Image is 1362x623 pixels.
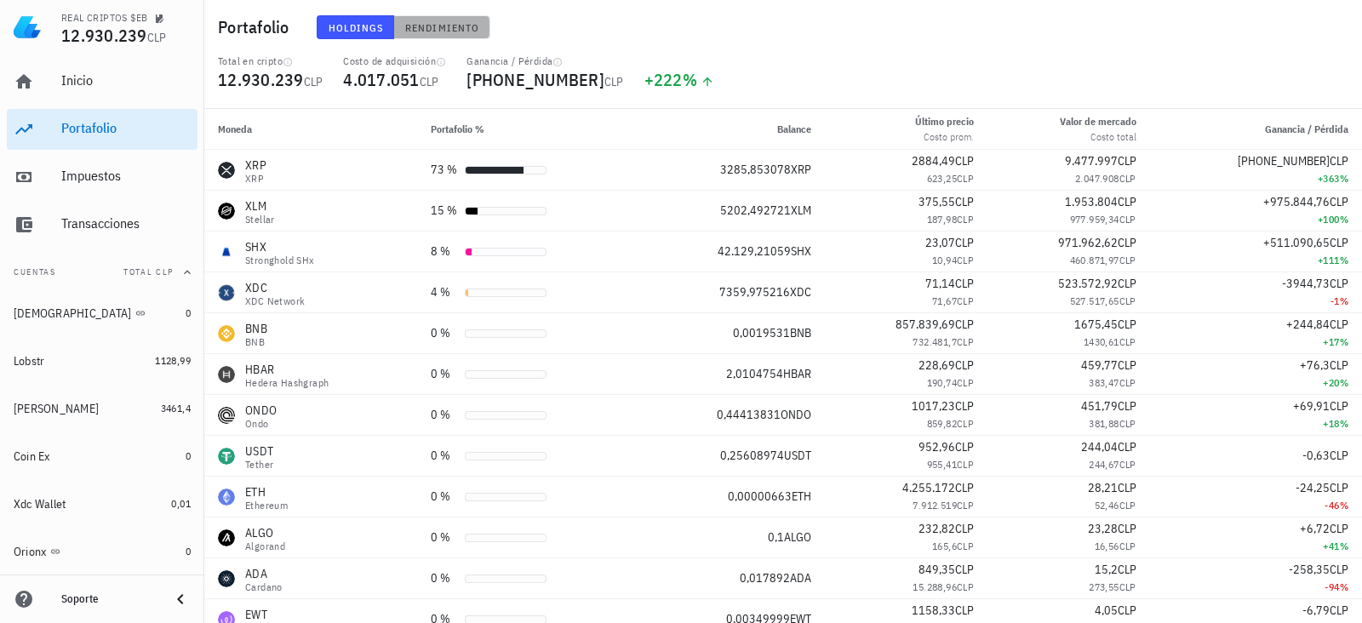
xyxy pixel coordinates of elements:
div: XDC [245,279,305,296]
span: 1.953.804 [1065,194,1118,209]
span: CLP [955,153,974,169]
span: CLP [955,480,974,495]
span: -6,79 [1302,603,1330,618]
span: 5202,492721 [720,203,791,218]
span: 12.930.239 [218,68,304,91]
span: CLP [604,74,624,89]
div: ADA [245,565,283,582]
span: 1158,33 [912,603,955,618]
div: 73 % [431,161,458,179]
span: 190,74 [927,376,957,389]
span: +975.844,76 [1263,194,1330,209]
span: 28,21 [1088,480,1118,495]
div: Valor de mercado [1060,114,1136,129]
span: Portafolio % [431,123,484,135]
span: CLP [1119,458,1136,471]
span: CLP [1119,335,1136,348]
div: 0 % [431,406,458,424]
div: [PERSON_NAME] [14,402,99,416]
a: [PERSON_NAME] 3461,4 [7,388,197,429]
span: 42.129,21059 [718,243,791,259]
span: 0,1 [768,529,784,545]
span: 383,47 [1089,376,1119,389]
span: 375,55 [918,194,955,209]
span: ETH [792,489,811,504]
span: % [1340,376,1348,389]
span: SHX [791,243,811,259]
div: EWT [245,606,327,623]
a: Inicio [7,61,197,102]
span: 244,04 [1081,439,1118,454]
div: SHX [245,238,315,255]
span: CLP [957,458,974,471]
span: % [1340,254,1348,266]
span: % [1340,213,1348,226]
div: XLM [245,197,275,214]
button: CuentasTotal CLP [7,252,197,293]
span: 977.959,34 [1070,213,1119,226]
span: 2.047.908 [1075,172,1119,185]
span: ADA [790,570,811,586]
span: +511.090,65 [1263,235,1330,250]
div: Cardano [245,582,283,592]
span: CLP [1330,521,1348,536]
span: CLP [957,540,974,552]
span: 15.288,96 [913,580,957,593]
span: CLP [1330,194,1348,209]
span: 15,2 [1095,562,1118,577]
span: CLP [955,439,974,454]
span: CLP [1118,562,1136,577]
div: Ganancia / Pérdida [466,54,623,68]
a: Lobstr 1128,99 [7,340,197,381]
div: ALGO-icon [218,529,235,546]
span: % [1340,499,1348,512]
span: 7.912.519 [913,499,957,512]
span: +76,3 [1300,357,1330,373]
span: CLP [1119,417,1136,430]
div: XDC-icon [218,284,235,301]
span: 9.477.997 [1065,153,1118,169]
span: CLP [957,376,974,389]
span: CLP [1330,317,1348,332]
div: Orionx [14,545,47,559]
span: 165,6 [932,540,957,552]
div: +41 [1164,538,1348,555]
span: CLP [955,398,974,414]
div: BNB-icon [218,325,235,342]
span: CLP [1118,276,1136,291]
span: 71,67 [932,294,957,307]
div: 0 % [431,365,458,383]
span: CLP [1118,398,1136,414]
span: CLP [1118,521,1136,536]
div: Soporte [61,592,157,606]
span: CLP [955,562,974,577]
div: Costo de adquisición [343,54,446,68]
span: HBAR [783,366,811,381]
div: Impuestos [61,168,191,184]
span: -24,25 [1296,480,1330,495]
div: +222 [644,71,715,89]
span: CLP [1118,439,1136,454]
span: 0,01 [171,497,191,510]
span: Ganancia / Pérdida [1265,123,1348,135]
span: BNB [790,325,811,340]
div: +363 [1164,170,1348,187]
span: CLP [1330,398,1348,414]
span: [PHONE_NUMBER] [1238,153,1330,169]
span: 0 [186,449,191,462]
span: CLP [1330,276,1348,291]
span: CLP [955,194,974,209]
span: 4,05 [1095,603,1118,618]
span: +69,91 [1293,398,1330,414]
span: CLP [1118,480,1136,495]
span: 849,35 [918,562,955,577]
div: HBAR [245,361,329,378]
span: 1128,99 [155,354,191,367]
div: +100 [1164,211,1348,228]
span: 952,96 [918,439,955,454]
span: CLP [957,335,974,348]
span: Moneda [218,123,252,135]
span: CLP [957,499,974,512]
span: 0,25608974 [720,448,784,463]
span: % [1340,172,1348,185]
